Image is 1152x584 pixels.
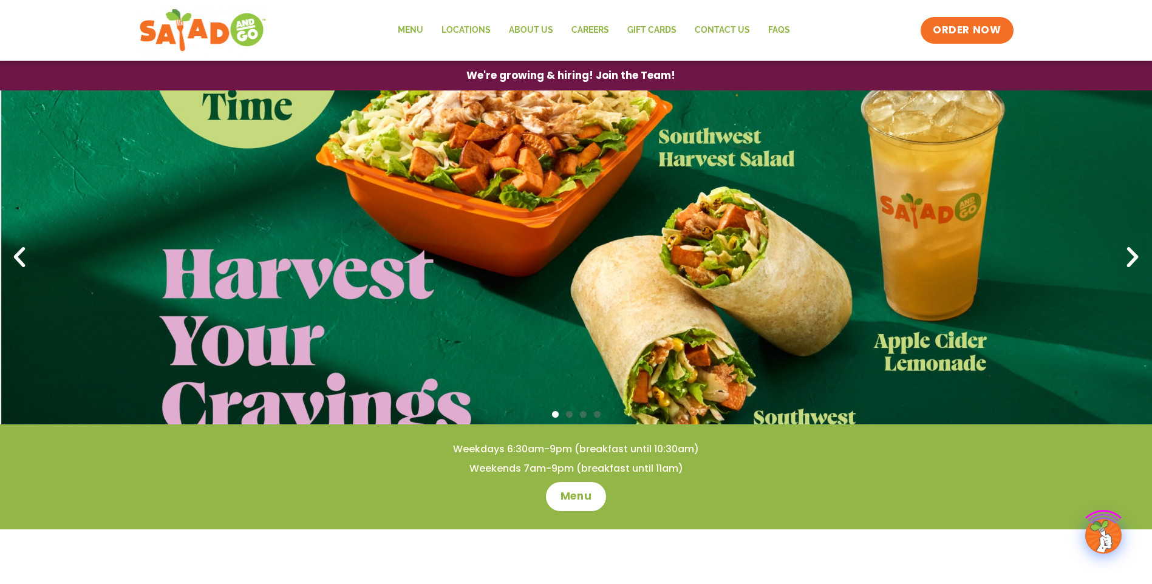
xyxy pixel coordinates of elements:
span: Go to slide 4 [594,411,601,418]
a: About Us [500,16,562,44]
nav: Menu [389,16,799,44]
h4: Weekdays 6:30am-9pm (breakfast until 10:30am) [24,443,1128,456]
span: ORDER NOW [933,23,1001,38]
span: Go to slide 1 [552,411,559,418]
a: Menu [389,16,432,44]
div: Previous slide [6,244,33,271]
span: We're growing & hiring! Join the Team! [466,70,675,81]
a: GIFT CARDS [618,16,686,44]
span: Go to slide 2 [566,411,573,418]
a: Menu [546,482,606,511]
span: Go to slide 3 [580,411,587,418]
a: Locations [432,16,500,44]
span: Menu [561,489,591,504]
a: FAQs [759,16,799,44]
a: Contact Us [686,16,759,44]
a: ORDER NOW [921,17,1013,44]
a: We're growing & hiring! Join the Team! [448,61,694,90]
img: new-SAG-logo-768×292 [139,6,267,55]
a: Careers [562,16,618,44]
div: Next slide [1119,244,1146,271]
h4: Weekends 7am-9pm (breakfast until 11am) [24,462,1128,475]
